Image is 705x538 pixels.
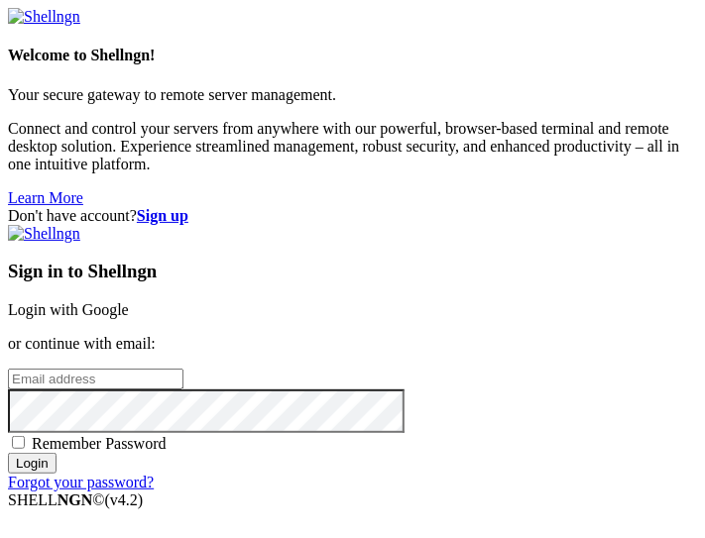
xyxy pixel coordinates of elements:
span: Remember Password [32,435,167,452]
div: Don't have account? [8,207,697,225]
p: or continue with email: [8,335,697,353]
img: Shellngn [8,225,80,243]
input: Remember Password [12,436,25,449]
p: Connect and control your servers from anywhere with our powerful, browser-based terminal and remo... [8,120,697,173]
input: Email address [8,369,183,389]
span: SHELL © [8,491,143,508]
a: Forgot your password? [8,474,154,490]
h4: Welcome to Shellngn! [8,47,697,64]
a: Login with Google [8,301,129,318]
img: Shellngn [8,8,80,26]
p: Your secure gateway to remote server management. [8,86,697,104]
a: Learn More [8,189,83,206]
span: 4.2.0 [105,491,144,508]
b: NGN [58,491,93,508]
a: Sign up [137,207,188,224]
input: Login [8,453,57,474]
h3: Sign in to Shellngn [8,261,697,282]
